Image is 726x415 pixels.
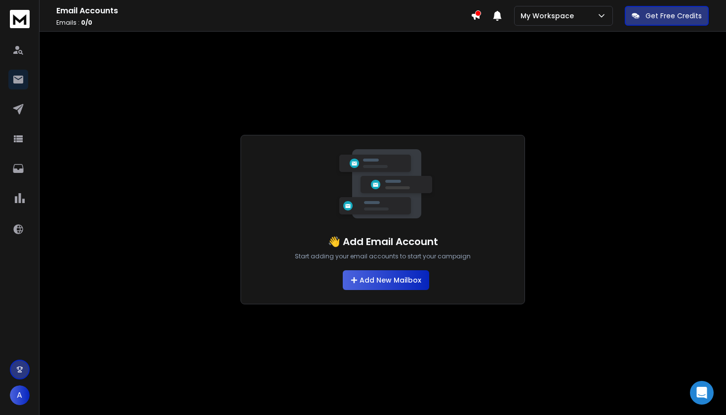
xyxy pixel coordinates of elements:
button: Add New Mailbox [343,270,429,290]
button: A [10,385,30,405]
div: Open Intercom Messenger [690,381,714,405]
p: Start adding your email accounts to start your campaign [295,252,471,260]
h1: 👋 Add Email Account [328,235,438,249]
